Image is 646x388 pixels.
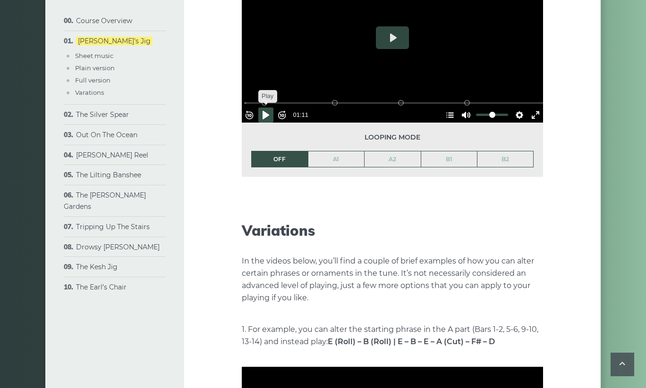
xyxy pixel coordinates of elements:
[76,131,137,139] a: Out On The Ocean
[421,151,477,167] a: B1
[242,255,543,304] p: In the videos below, you’ll find a couple of brief examples of how you can alter certain phrases ...
[76,37,153,45] a: [PERSON_NAME]’s Jig
[76,263,118,271] a: The Kesh Jig
[76,171,141,179] a: The Lilting Banshee
[75,64,115,72] a: Plain version
[76,283,127,291] a: The Earl’s Chair
[76,110,129,119] a: The Silver Spear
[75,52,113,59] a: Sheet music
[76,151,148,159] a: [PERSON_NAME] Reel
[64,191,146,211] a: The [PERSON_NAME] Gardens
[76,223,150,231] a: Tripping Up The Stairs
[242,222,543,239] h2: Variations
[251,132,534,143] span: Looping mode
[75,89,104,96] a: Varations
[76,243,160,251] a: Drowsy [PERSON_NAME]
[242,323,543,348] p: 1. For example, you can alter the starting phrase in the A part (Bars 1-2, 5-6, 9-10, 13-14) and ...
[75,76,110,84] a: Full version
[308,151,365,167] a: A1
[328,337,495,346] strong: E (Roll) – B (Roll) | E – B – E – A (Cut) – F# – D
[76,17,132,25] a: Course Overview
[477,151,533,167] a: B2
[365,151,421,167] a: A2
